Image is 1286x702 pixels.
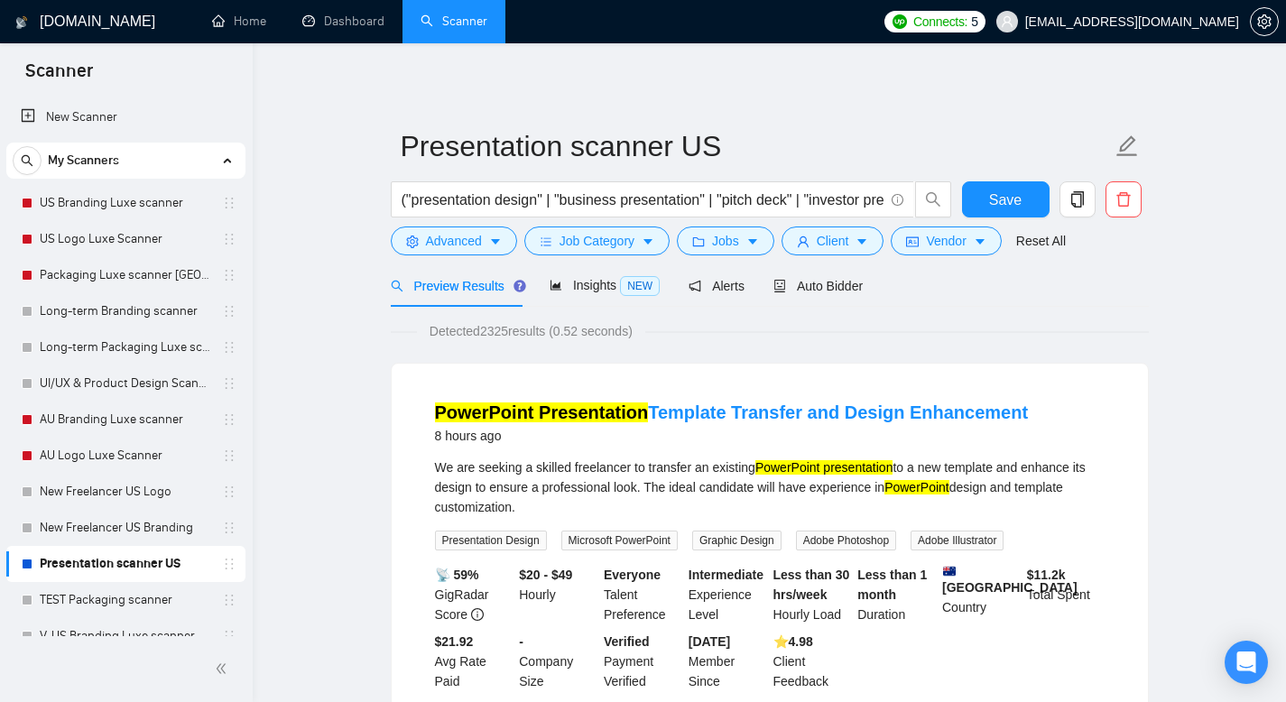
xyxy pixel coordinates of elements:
[391,226,517,255] button: settingAdvancedcaret-down
[893,14,907,29] img: upwork-logo.png
[916,191,950,208] span: search
[1023,565,1108,624] div: Total Spent
[712,231,739,251] span: Jobs
[40,510,211,546] a: New Freelancer US Branding
[14,154,41,167] span: search
[685,565,770,624] div: Experience Level
[431,632,516,691] div: Avg Rate Paid
[689,634,730,649] b: [DATE]
[620,276,660,296] span: NEW
[913,12,967,32] span: Connects:
[1060,191,1095,208] span: copy
[222,376,236,391] span: holder
[489,235,502,248] span: caret-down
[222,412,236,427] span: holder
[391,280,403,292] span: search
[797,235,810,248] span: user
[550,278,660,292] span: Insights
[40,365,211,402] a: UI/UX & Product Design Scanner
[971,12,978,32] span: 5
[519,568,572,582] b: $20 - $49
[1059,181,1096,217] button: copy
[401,124,1112,169] input: Scanner name...
[974,235,986,248] span: caret-down
[1027,568,1066,582] b: $ 11.2k
[11,58,107,96] span: Scanner
[222,629,236,643] span: holder
[773,568,850,602] b: Less than 30 hrs/week
[471,608,484,621] span: info-circle
[426,231,482,251] span: Advanced
[212,14,266,29] a: homeHome
[770,565,855,624] div: Hourly Load
[15,8,28,37] img: logo
[6,99,245,135] li: New Scanner
[512,278,528,294] div: Tooltip anchor
[770,632,855,691] div: Client Feedback
[13,146,42,175] button: search
[40,257,211,293] a: Packaging Luxe scanner [GEOGRAPHIC_DATA]
[962,181,1050,217] button: Save
[222,521,236,535] span: holder
[222,485,236,499] span: holder
[692,235,705,248] span: folder
[222,448,236,463] span: holder
[435,425,1029,447] div: 8 hours ago
[892,194,903,206] span: info-circle
[692,531,782,550] span: Graphic Design
[1250,7,1279,36] button: setting
[773,280,786,292] span: robot
[906,235,919,248] span: idcard
[926,231,966,251] span: Vendor
[550,279,562,291] span: area-chart
[406,235,419,248] span: setting
[1115,134,1139,158] span: edit
[604,568,661,582] b: Everyone
[40,546,211,582] a: Presentation scanner US
[417,321,645,341] span: Detected 2325 results (0.52 seconds)
[854,565,939,624] div: Duration
[1016,231,1066,251] a: Reset All
[600,632,685,691] div: Payment Verified
[1106,191,1141,208] span: delete
[1251,14,1278,29] span: setting
[817,231,849,251] span: Client
[222,232,236,246] span: holder
[782,226,884,255] button: userClientcaret-down
[939,565,1023,624] div: Country
[689,280,701,292] span: notification
[40,474,211,510] a: New Freelancer US Logo
[856,235,868,248] span: caret-down
[891,226,1001,255] button: idcardVendorcaret-down
[685,632,770,691] div: Member Since
[600,565,685,624] div: Talent Preference
[40,438,211,474] a: AU Logo Luxe Scanner
[435,457,1105,517] div: We are seeking a skilled freelancer to transfer an existing to a new template and enhance its des...
[40,221,211,257] a: US Logo Luxe Scanner
[911,531,1004,550] span: Adobe Illustrator
[435,402,1029,422] a: PowerPoint PresentationTemplate Transfer and Design Enhancement
[942,565,1078,595] b: [GEOGRAPHIC_DATA]
[689,279,745,293] span: Alerts
[222,593,236,607] span: holder
[519,634,523,649] b: -
[943,565,956,577] img: 🇦🇺
[796,531,896,550] span: Adobe Photoshop
[302,14,384,29] a: dashboardDashboard
[222,304,236,319] span: holder
[689,568,763,582] b: Intermediate
[1225,641,1268,684] div: Open Intercom Messenger
[40,185,211,221] a: US Branding Luxe scanner
[773,634,813,649] b: ⭐️ 4.98
[773,279,863,293] span: Auto Bidder
[642,235,654,248] span: caret-down
[746,235,759,248] span: caret-down
[915,181,951,217] button: search
[40,402,211,438] a: AU Branding Luxe scanner
[402,189,884,211] input: Search Freelance Jobs...
[515,565,600,624] div: Hourly
[222,268,236,282] span: holder
[6,143,245,654] li: My Scanners
[222,557,236,571] span: holder
[215,660,233,678] span: double-left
